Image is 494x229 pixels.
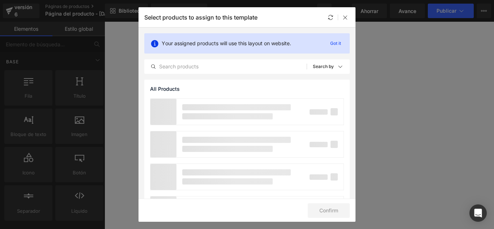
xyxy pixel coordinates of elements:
[327,39,344,48] p: Got it
[308,203,350,218] button: Confirm
[162,39,291,47] p: Your assigned products will use this layout on website.
[313,64,334,69] p: Search by
[469,204,487,222] div: Open Intercom Messenger
[144,14,257,21] p: Select products to assign to this template
[150,86,180,92] span: All Products
[145,62,307,71] input: Search products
